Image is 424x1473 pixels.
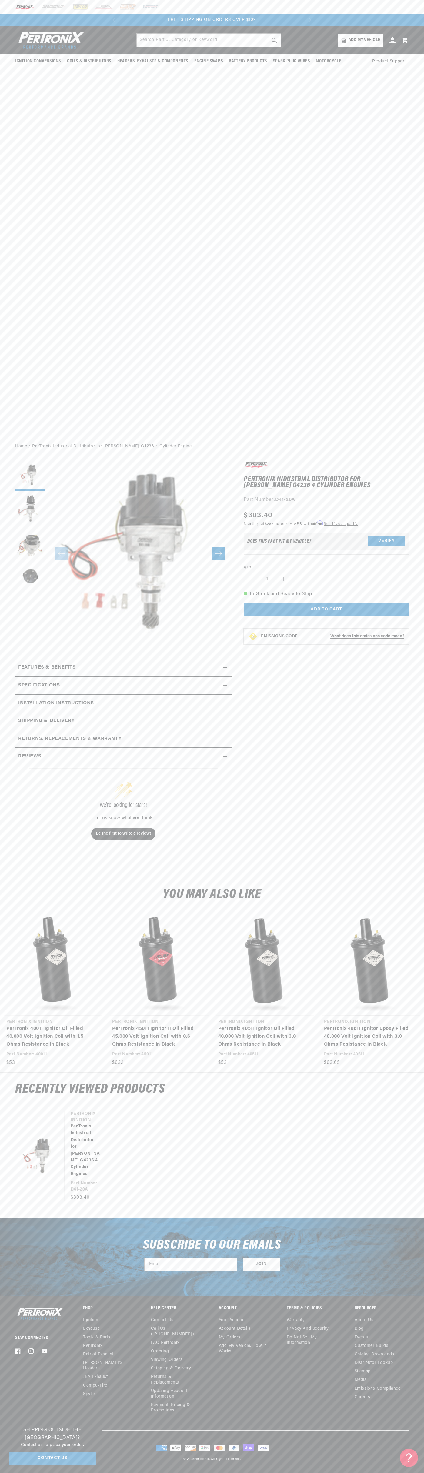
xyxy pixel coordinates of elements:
a: Ordering [151,1347,169,1356]
summary: Motorcycle [313,54,344,68]
a: Compu-Fire [83,1381,107,1390]
span: Motorcycle [316,58,341,65]
button: Be the first to write a review! [91,828,155,840]
button: Load image 1 in gallery view [15,460,45,491]
div: Does This part fit My vehicle? [247,539,311,544]
a: PerTronix [194,1458,209,1461]
summary: Features & Benefits [15,659,232,676]
a: Add My Vehicle: How It Works [219,1342,273,1356]
a: Do not sell my information [287,1333,341,1347]
a: Returns & Replacements [151,1373,201,1387]
h2: You may also like [15,889,409,900]
summary: Specifications [15,677,232,694]
button: Add to cart [244,603,409,616]
span: Spark Plug Wires [273,58,310,65]
a: Emissions compliance [355,1384,401,1393]
a: Updating Account Information [151,1387,201,1401]
h1: PerTronix Industrial Distributor for [PERSON_NAME] G4236 4 Cylinder Engines [244,476,409,489]
h2: Features & Benefits [18,664,75,672]
span: Headers, Exhausts & Components [117,58,188,65]
a: Call Us ([PHONE_NUMBER]) [151,1324,201,1338]
a: Spyke [83,1390,95,1398]
small: All rights reserved. [211,1458,241,1461]
button: Subscribe [243,1258,280,1271]
a: Privacy and Security [287,1324,329,1333]
span: Add my vehicle [349,37,380,43]
button: Load image 2 in gallery view [15,494,45,524]
a: Warranty [287,1318,305,1324]
a: [PERSON_NAME]'s Headers [83,1359,133,1373]
button: Verify [368,536,405,546]
a: PerTronix 45011 Ignitor II Oil Filled 45,000 Volt Ignition Coil with 0.6 Ohms Resistance in Black [112,1025,200,1048]
summary: Installation instructions [15,695,232,712]
a: Shipping & Delivery [151,1364,191,1373]
button: Translation missing: en.sections.announcements.next_announcement [304,14,316,26]
p: In-Stock and Ready to Ship [244,590,409,598]
p: Stay Connected [15,1335,63,1341]
h2: Reviews [18,753,41,760]
button: Translation missing: en.sections.announcements.previous_announcement [108,14,120,26]
h3: Shipping Outside the [GEOGRAPHIC_DATA]? [9,1426,96,1442]
a: Payment, Pricing & Promotions [151,1401,205,1415]
a: PerTronix 40011 Ignitor Oil Filled 40,000 Volt Ignition Coil with 1.5 Ohms Resistance in Black [6,1025,94,1048]
a: Tools & Parts [83,1333,111,1342]
p: Contact us to place your order. [9,1442,96,1448]
span: FREE SHIPPING ON ORDERS OVER $109 [168,18,256,22]
img: Emissions code [248,632,258,641]
button: Load image 3 in gallery view [15,527,45,557]
div: We’re looking for stars! [29,802,218,808]
div: Let us know what you think [29,816,218,820]
button: search button [268,34,281,47]
span: Coils & Distributors [67,58,111,65]
a: Exhaust [83,1324,99,1333]
a: Account details [219,1324,251,1333]
a: PerTronix [83,1342,102,1350]
a: PerTronix 40611 Ignitor Epoxy Filled 40,000 Volt Ignition Coil with 3.0 Ohms Resistance in Black [324,1025,412,1048]
a: Contact Us [9,1452,96,1465]
a: Home [15,443,27,450]
a: Events [355,1333,368,1342]
a: About Us [355,1318,374,1324]
a: Patriot Exhaust [83,1350,114,1359]
a: JBA Exhaust [83,1373,108,1381]
summary: Shipping & Delivery [15,712,232,730]
span: Product Support [372,58,406,65]
a: Media [355,1376,367,1384]
img: Pertronix [15,1306,64,1321]
a: Customer Builds [355,1342,389,1350]
a: Ignition [83,1318,98,1324]
summary: Reviews [15,748,232,765]
h2: Installation instructions [18,700,94,707]
span: Affirm [312,521,323,525]
a: Your account [219,1318,246,1324]
span: Battery Products [229,58,267,65]
summary: Coils & Distributors [64,54,114,68]
summary: Engine Swaps [191,54,226,68]
button: EMISSIONS CODEWhat does this emissions code mean? [261,634,404,639]
h2: RECENTLY VIEWED PRODUCTS [15,1084,409,1095]
a: PerTronix 40511 Ignitor Oil Filled 40,000 Volt Ignition Coil with 3.0 Ohms Resistance in Black [218,1025,306,1048]
p: Starting at /mo or 0% APR with . [244,521,358,527]
summary: Ignition Conversions [15,54,64,68]
media-gallery: Gallery Viewer [15,460,232,646]
button: Slide left [55,547,68,560]
summary: Battery Products [226,54,270,68]
h2: Specifications [18,682,60,690]
span: $28 [265,522,272,526]
h2: Shipping & Delivery [18,717,75,725]
a: Add my vehicle [338,34,383,47]
div: Part Number: [244,496,409,504]
small: © 2025 . [183,1458,210,1461]
a: Catalog Downloads [355,1350,394,1359]
a: Sitemap [355,1367,371,1376]
a: Blog [355,1324,364,1333]
a: See if you qualify - Learn more about Affirm Financing (opens in modal) [324,522,358,526]
a: Contact us [151,1318,174,1324]
a: PerTronix Industrial Distributor for [PERSON_NAME] G4236 4 Cylinder Engines [71,1123,102,1177]
input: Search Part #, Category or Keyword [137,34,281,47]
summary: Product Support [372,54,409,69]
input: Email [145,1258,237,1271]
a: PerTronix Industrial Distributor for [PERSON_NAME] G4236 4 Cylinder Engines [32,443,194,450]
span: Ignition Conversions [15,58,61,65]
label: QTY [244,565,409,570]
